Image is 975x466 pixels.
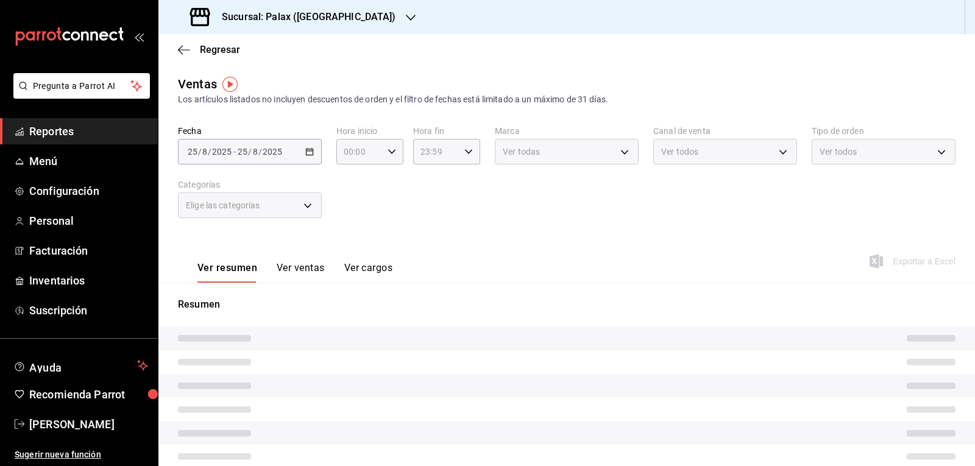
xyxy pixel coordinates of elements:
span: Ver todas [503,146,540,158]
div: Ventas [178,75,217,93]
button: Ver cargos [344,262,393,283]
button: Pregunta a Parrot AI [13,73,150,99]
label: Hora fin [413,127,480,135]
span: Inventarios [29,272,148,289]
label: Hora inicio [336,127,403,135]
span: Personal [29,213,148,229]
span: Regresar [200,44,240,55]
span: Suscripción [29,302,148,319]
span: - [233,147,236,157]
span: Recomienda Parrot [29,386,148,403]
h3: Sucursal: Palax ([GEOGRAPHIC_DATA]) [212,10,396,24]
button: Ver ventas [277,262,325,283]
input: -- [237,147,248,157]
p: Resumen [178,297,955,312]
span: / [258,147,262,157]
div: Los artículos listados no incluyen descuentos de orden y el filtro de fechas está limitado a un m... [178,93,955,106]
input: -- [202,147,208,157]
span: Sugerir nueva función [15,448,148,461]
span: Ver todos [661,146,698,158]
input: ---- [262,147,283,157]
input: ---- [211,147,232,157]
label: Categorías [178,180,322,189]
span: Facturación [29,242,148,259]
input: -- [252,147,258,157]
span: Menú [29,153,148,169]
input: -- [187,147,198,157]
img: Tooltip marker [222,77,238,92]
div: navigation tabs [197,262,392,283]
span: Ver todos [820,146,857,158]
span: Elige las categorías [186,199,260,211]
span: / [248,147,252,157]
a: Pregunta a Parrot AI [9,88,150,101]
label: Tipo de orden [812,127,955,135]
button: open_drawer_menu [134,32,144,41]
span: Pregunta a Parrot AI [33,80,131,93]
span: / [208,147,211,157]
span: Configuración [29,183,148,199]
span: Reportes [29,123,148,139]
label: Marca [495,127,639,135]
label: Fecha [178,127,322,135]
span: Ayuda [29,358,132,373]
button: Ver resumen [197,262,257,283]
button: Regresar [178,44,240,55]
label: Canal de venta [653,127,797,135]
span: / [198,147,202,157]
span: [PERSON_NAME] [29,416,148,432]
